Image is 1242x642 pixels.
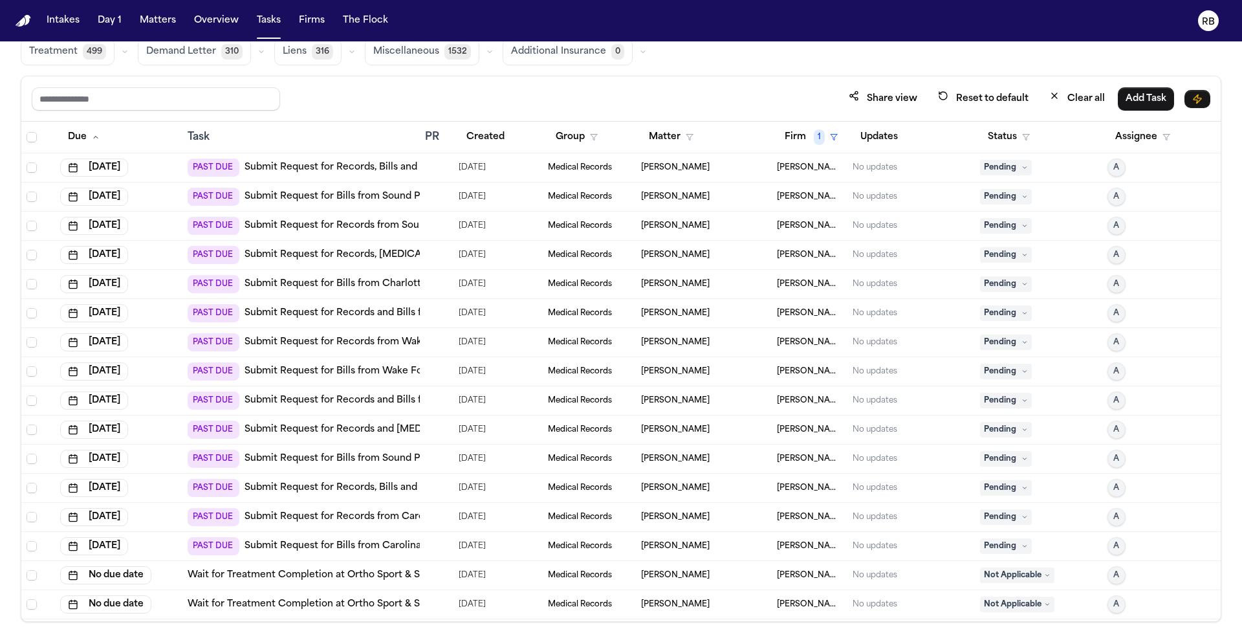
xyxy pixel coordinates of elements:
[338,9,393,32] button: The Flock
[294,9,330,32] button: Firms
[841,87,925,111] button: Share view
[312,44,333,60] span: 316
[365,38,479,65] button: Miscellaneous1532
[611,44,624,60] span: 0
[41,9,85,32] button: Intakes
[274,38,342,65] button: Liens316
[511,45,606,58] span: Additional Insurance
[16,15,31,27] img: Finch Logo
[135,9,181,32] button: Matters
[221,44,243,60] span: 310
[16,15,31,27] a: Home
[1184,90,1210,108] button: Immediate Task
[1118,87,1174,111] button: Add Task
[444,44,471,60] span: 1532
[283,45,307,58] span: Liens
[93,9,127,32] button: Day 1
[930,87,1036,111] button: Reset to default
[29,45,78,58] span: Treatment
[146,45,216,58] span: Demand Letter
[189,9,244,32] button: Overview
[1041,87,1113,111] button: Clear all
[503,38,633,65] button: Additional Insurance0
[373,45,439,58] span: Miscellaneous
[252,9,286,32] button: Tasks
[83,44,106,60] span: 499
[138,38,251,65] button: Demand Letter310
[21,38,114,65] button: Treatment499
